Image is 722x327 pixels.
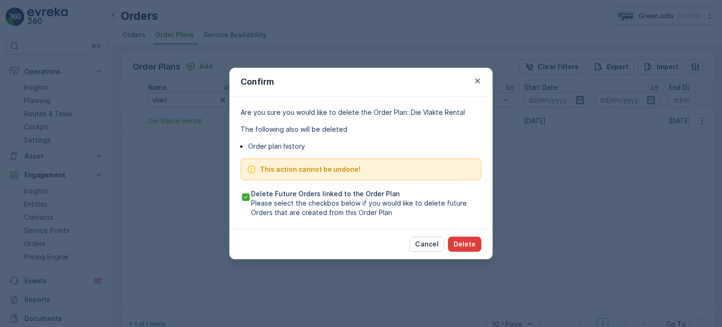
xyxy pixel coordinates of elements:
[260,165,361,174] span: This action cannot be undone!
[248,142,481,151] p: Order plan history
[241,125,481,134] p: The following also will be deleted
[251,189,481,199] span: Delete Future Orders linked to the Order Plan
[454,239,476,249] p: Delete
[241,108,481,117] p: Are you sure you would like to delete the Order Plan: Die Vlakte Rental
[409,237,444,252] button: Cancel
[241,75,274,88] p: Confirm
[251,199,481,217] span: Please select the checkbox below if you would like to delete future Orders that are created from ...
[415,239,439,249] p: Cancel
[448,237,481,252] button: Delete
